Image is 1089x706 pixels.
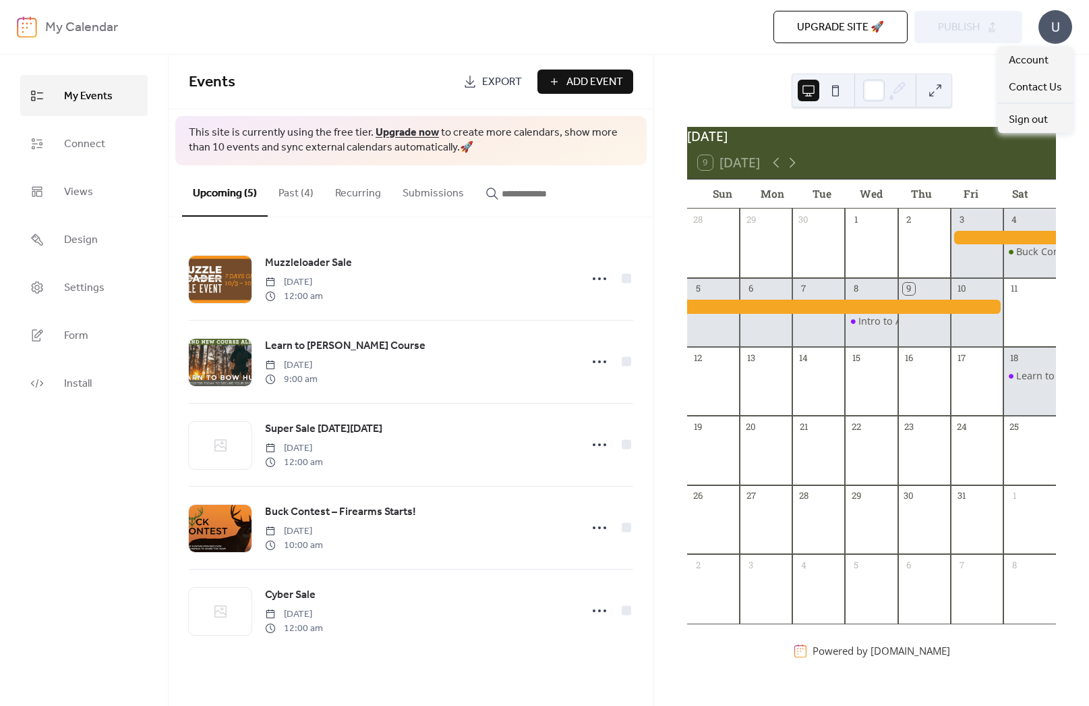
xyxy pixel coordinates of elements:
div: Thu [896,180,946,209]
div: 5 [850,559,862,571]
img: logo [17,16,37,38]
div: 2 [692,559,704,571]
button: Submissions [392,165,475,215]
div: 15 [850,352,862,364]
a: Install [20,362,148,404]
span: Settings [64,277,105,298]
a: Export [453,70,532,94]
div: 3 [955,213,968,225]
a: Views [20,171,148,212]
div: 9 [903,283,915,295]
div: 8 [1008,559,1020,571]
span: This site is currently using the free tier. to create more calendars, show more than 10 events an... [189,126,633,156]
div: 5 [692,283,704,295]
span: Design [64,229,98,250]
div: 14 [797,352,809,364]
span: Learn to [PERSON_NAME] Course [265,338,425,354]
button: Past (4) [268,165,324,215]
span: Upgrade site 🚀 [797,20,884,36]
div: 23 [903,421,915,433]
div: 28 [797,490,809,502]
div: Intro to Archery Course – Youth 16 and Under [845,315,897,328]
div: Sun [698,180,748,209]
span: Muzzleloader Sale [265,255,352,271]
div: Tue [797,180,847,209]
div: Powered by [813,644,950,657]
div: Mon [748,180,798,209]
div: U [1038,10,1072,44]
div: 16 [903,352,915,364]
span: Buck Contest – Firearms Starts! [265,504,416,520]
div: Learn to Hunt Course [1003,369,1056,383]
div: 29 [744,213,757,225]
div: 26 [692,490,704,502]
a: [DOMAIN_NAME] [871,644,950,657]
span: Account [1009,53,1049,69]
div: 4 [1008,213,1020,225]
a: Settings [20,267,148,308]
div: 20 [744,421,757,433]
div: 18 [1008,352,1020,364]
a: Buck Contest – Firearms Starts! [265,504,416,521]
span: [DATE] [265,275,323,290]
span: [DATE] [265,358,318,373]
a: Upgrade now [376,122,439,143]
div: 6 [744,283,757,295]
div: 29 [850,490,862,502]
div: Fri [946,180,996,209]
span: 10:00 am [265,539,323,553]
a: Super Sale [DATE][DATE] [265,420,382,438]
span: 9:00 am [265,373,318,387]
a: Contact Us [998,74,1073,101]
b: My Calendar [45,15,118,40]
button: Upgrade site 🚀 [773,11,908,43]
span: 12:00 am [265,622,323,636]
div: 10 [955,283,968,295]
a: Design [20,219,148,260]
div: 1 [1008,490,1020,502]
span: 12:00 am [265,456,323,470]
a: Connect [20,123,148,164]
div: 7 [797,283,809,295]
span: Contact Us [1009,80,1062,96]
div: 6 [903,559,915,571]
div: 30 [903,490,915,502]
span: Cyber Sale [265,587,316,603]
div: 3 [744,559,757,571]
span: Export [482,74,522,90]
div: 27 [744,490,757,502]
div: 24 [955,421,968,433]
a: My Events [20,75,148,116]
span: 12:00 am [265,290,323,304]
div: 22 [850,421,862,433]
a: Muzzleloader Sale [265,254,352,272]
div: [DATE] [687,127,1056,146]
a: Cyber Sale [265,587,316,604]
div: 17 [955,352,968,364]
div: 1 [850,213,862,225]
span: [DATE] [265,441,323,456]
div: 30 [797,213,809,225]
div: 2 [903,213,915,225]
div: 31 [955,490,968,502]
a: Learn to [PERSON_NAME] Course [265,337,425,355]
span: Connect [64,134,105,155]
span: Install [64,373,92,394]
div: Muzzleloader Sale [951,231,1056,244]
div: Intro to Archery Course – Youth 16 and Under [858,315,1067,328]
div: 12 [692,352,704,364]
div: 4 [797,559,809,571]
span: My Events [64,86,113,107]
button: Upcoming (5) [182,165,268,217]
div: 11 [1008,283,1020,295]
div: 25 [1008,421,1020,433]
span: Views [64,182,93,202]
div: 21 [797,421,809,433]
div: Buck Contest – Archery Starts! [1003,245,1056,259]
div: Sat [995,180,1045,209]
div: 8 [850,283,862,295]
a: Account [998,47,1073,74]
div: 13 [744,352,757,364]
div: 28 [692,213,704,225]
span: Events [189,67,235,97]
